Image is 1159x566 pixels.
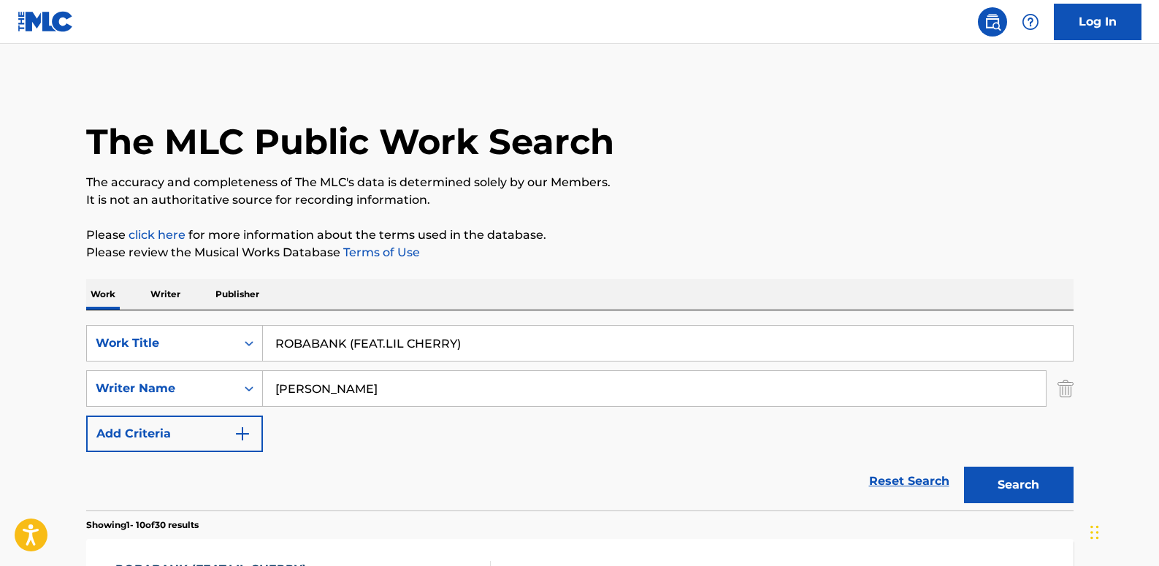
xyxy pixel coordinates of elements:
[211,279,264,310] p: Publisher
[86,226,1074,244] p: Please for more information about the terms used in the database.
[1057,370,1074,407] img: Delete Criterion
[964,467,1074,503] button: Search
[1090,510,1099,554] div: Drag
[86,244,1074,261] p: Please review the Musical Works Database
[86,279,120,310] p: Work
[1022,13,1039,31] img: help
[18,11,74,32] img: MLC Logo
[234,425,251,443] img: 9d2ae6d4665cec9f34b9.svg
[862,465,957,497] a: Reset Search
[984,13,1001,31] img: search
[340,245,420,259] a: Terms of Use
[96,334,227,352] div: Work Title
[146,279,185,310] p: Writer
[129,228,185,242] a: click here
[86,416,263,452] button: Add Criteria
[86,120,614,164] h1: The MLC Public Work Search
[86,325,1074,510] form: Search Form
[96,380,227,397] div: Writer Name
[86,519,199,532] p: Showing 1 - 10 of 30 results
[978,7,1007,37] a: Public Search
[86,174,1074,191] p: The accuracy and completeness of The MLC's data is determined solely by our Members.
[86,191,1074,209] p: It is not an authoritative source for recording information.
[1054,4,1141,40] a: Log In
[1086,496,1159,566] iframe: Chat Widget
[1016,7,1045,37] div: Help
